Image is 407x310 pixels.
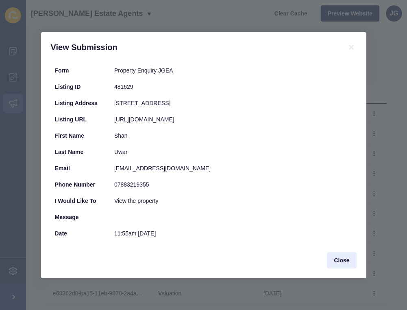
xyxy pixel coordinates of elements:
div: 07883219355 [114,180,353,189]
div: [URL][DOMAIN_NAME] [114,115,353,123]
div: [STREET_ADDRESS] [114,99,353,107]
div: 481629 [114,83,353,91]
span: Close [334,256,349,264]
div: View the property [114,197,353,205]
div: [EMAIL_ADDRESS][DOMAIN_NAME] [114,164,353,172]
b: Listing URL [55,116,87,123]
b: First Name [55,132,84,139]
b: I would like to [55,198,96,204]
div: Shan [114,132,353,140]
b: Listing Address [55,100,98,106]
div: Uwar [114,148,353,156]
b: Form [55,67,69,74]
b: Message [55,214,79,220]
b: Date [55,230,67,237]
button: Close [327,252,356,268]
b: Listing ID [55,84,81,90]
b: Email [55,165,70,171]
div: Property Enquiry JGEA [114,66,353,75]
b: Phone Number [55,181,96,188]
b: Last Name [55,149,84,155]
time: 11:55am [DATE] [114,230,156,237]
h1: View Submission [51,42,336,53]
